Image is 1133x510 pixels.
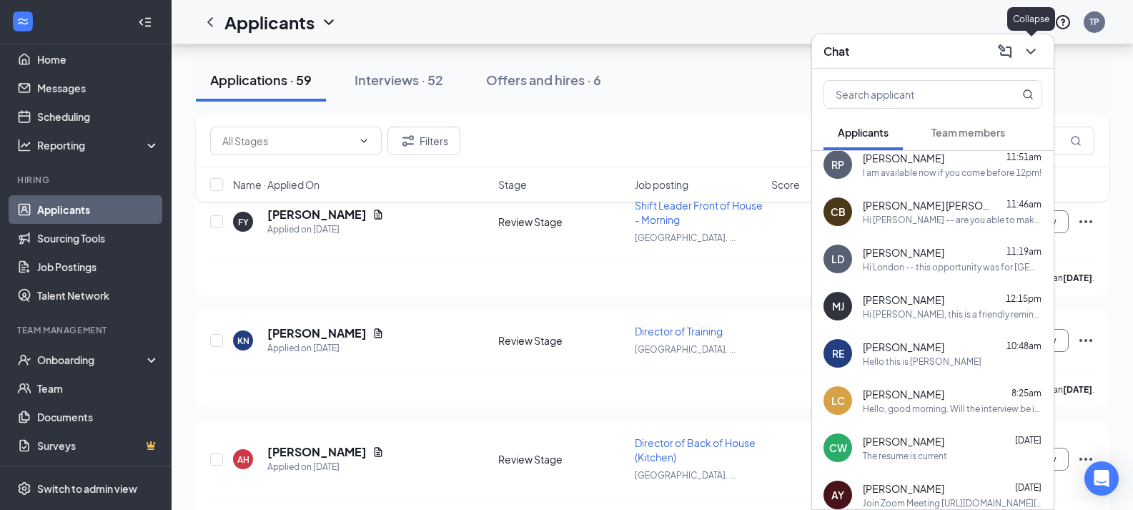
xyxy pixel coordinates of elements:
svg: MagnifyingGlass [1070,135,1082,147]
div: I am available now if you come before 12pm! [863,167,1042,179]
span: 11:46am [1006,199,1042,210]
button: Filter Filters [387,127,460,155]
span: [PERSON_NAME] [863,387,944,401]
div: Applied on [DATE] [267,460,384,474]
svg: Ellipses [1077,451,1094,468]
a: Messages [37,74,159,102]
div: Hello this is [PERSON_NAME] [863,355,981,368]
a: Talent Network [37,281,159,310]
a: Home [37,45,159,74]
div: CB [831,205,846,219]
div: Onboarding [37,353,147,367]
div: CW [829,441,847,455]
div: Reporting [37,138,160,152]
svg: ChevronDown [320,14,337,31]
svg: ChevronDown [1022,43,1039,60]
span: [DATE] [1015,435,1042,446]
div: Applications · 59 [210,71,312,89]
input: All Stages [222,133,352,149]
svg: Ellipses [1077,332,1094,349]
div: Switch to admin view [37,481,137,496]
h1: Applicants [224,10,315,34]
div: Open Intercom Messenger [1084,461,1119,496]
svg: ChevronLeft [202,14,219,31]
h5: [PERSON_NAME] [267,325,367,341]
input: Search applicant [824,81,994,108]
svg: Document [372,328,384,339]
span: Score [771,177,800,192]
a: Sourcing Tools [37,224,159,252]
span: [GEOGRAPHIC_DATA]. ... [635,344,736,355]
div: Hi [PERSON_NAME] -- are you able to make the interview at [GEOGRAPHIC_DATA] [DATE]? [863,214,1042,226]
div: Interviews · 52 [355,71,443,89]
div: Hiring [17,174,157,186]
span: Stage [498,177,527,192]
svg: WorkstreamLogo [16,14,30,29]
b: [DATE] [1063,384,1092,395]
span: [GEOGRAPHIC_DATA]. ... [635,470,736,481]
div: Collapse [1007,7,1055,31]
div: Join Zoom Meeting [URL][DOMAIN_NAME][SECURITY_DATA] Meeting ID: 984 2622 7219 Passcode: 6fU7D9 [863,497,1042,509]
div: Applied on [DATE] [267,222,384,237]
div: MJ [832,299,844,313]
svg: Settings [17,481,31,496]
div: Applied on [DATE] [267,341,384,355]
a: Job Postings [37,252,159,281]
div: The resume is current [863,450,947,462]
div: Review Stage [498,333,626,348]
svg: Filter [400,132,417,149]
span: 12:15pm [1006,293,1042,304]
div: Review Stage [498,452,626,466]
span: [PERSON_NAME] [863,151,944,165]
svg: Document [372,446,384,458]
svg: UserCheck [17,353,31,367]
span: Director of Back of House (Kitchen) [635,436,756,464]
span: [PERSON_NAME] [863,434,944,448]
div: Review Stage [498,215,626,229]
span: Team members [931,126,1005,139]
span: 11:19am [1006,246,1042,257]
svg: Collapse [138,15,152,29]
svg: Analysis [17,138,31,152]
div: RE [832,346,844,361]
span: [DATE] [1015,482,1042,493]
svg: Ellipses [1077,213,1094,230]
span: Director of Training [635,325,723,338]
div: AH [237,453,249,466]
a: Applicants [37,195,159,224]
div: KN [237,335,249,347]
svg: ComposeMessage [996,43,1014,60]
div: FY [238,216,249,228]
div: AY [831,488,844,502]
div: Hi London -- this opportunity was for [GEOGRAPHIC_DATA][PERSON_NAME]. Did you mean to apply to an... [863,261,1042,273]
b: [DATE] [1063,273,1092,283]
button: ComposeMessage [994,40,1016,63]
div: Hi [PERSON_NAME], this is a friendly reminder. Your interview with [DEMOGRAPHIC_DATA]-fil-A for D... [863,308,1042,320]
a: SurveysCrown [37,431,159,460]
span: [GEOGRAPHIC_DATA]. ... [635,232,736,243]
div: LC [831,393,845,408]
div: LD [831,252,844,266]
span: [PERSON_NAME] [863,340,944,354]
div: RP [831,157,844,172]
h3: Chat [823,44,849,59]
a: Documents [37,403,159,431]
div: Offers and hires · 6 [486,71,601,89]
a: Scheduling [37,102,159,131]
span: Applicants [838,126,889,139]
span: [PERSON_NAME] [PERSON_NAME] [863,198,991,212]
button: ChevronDown [1019,40,1042,63]
svg: ChevronDown [358,135,370,147]
a: Team [37,374,159,403]
span: 10:48am [1006,340,1042,351]
svg: QuestionInfo [1054,14,1072,31]
span: Name · Applied On [233,177,320,192]
span: [PERSON_NAME] [863,245,944,260]
div: TP [1089,16,1099,28]
h5: [PERSON_NAME] [267,444,367,460]
span: 11:51am [1006,152,1042,162]
div: Hello, good morning. Will the interview be in the white trailer on the left? [863,403,1042,415]
span: [PERSON_NAME] [863,293,944,307]
svg: MagnifyingGlass [1022,89,1034,100]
